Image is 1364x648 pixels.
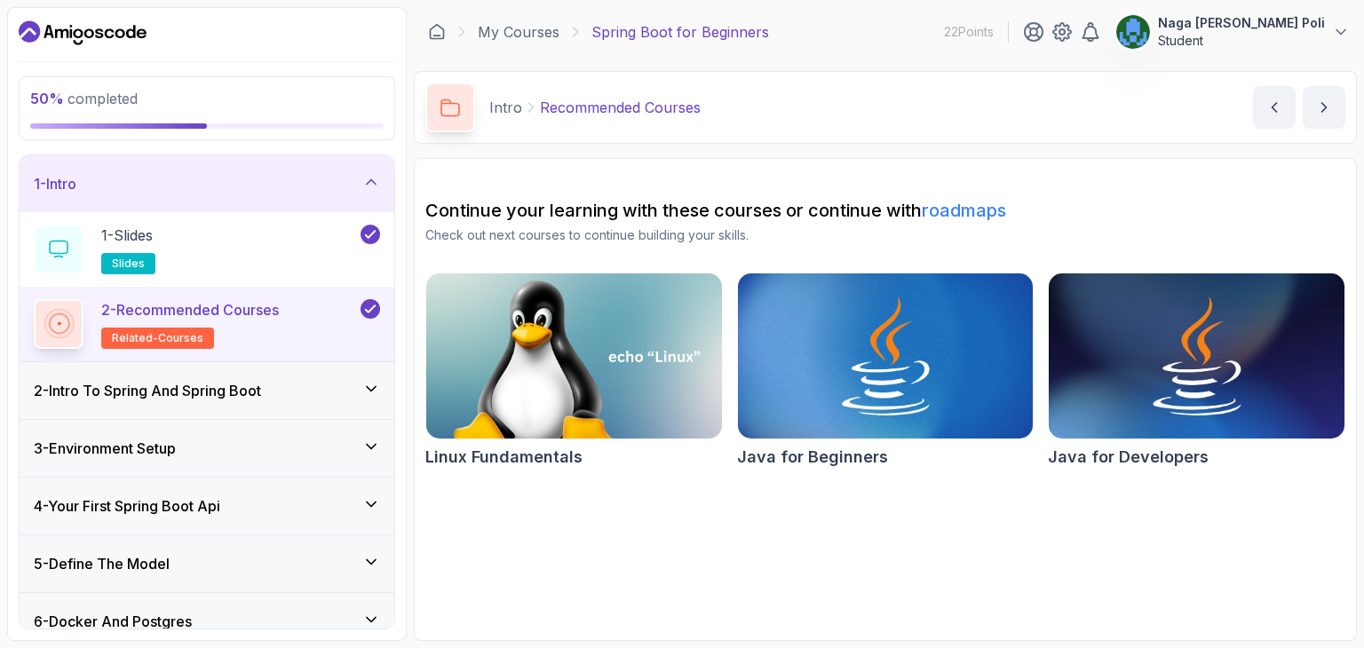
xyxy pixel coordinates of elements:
p: 22 Points [944,23,994,41]
h2: Linux Fundamentals [425,445,583,470]
a: Linux Fundamentals cardLinux Fundamentals [425,273,723,470]
button: 1-Intro [20,155,394,212]
a: Java for Beginners cardJava for Beginners [737,273,1035,470]
h3: 6 - Docker And Postgres [34,611,192,632]
p: 1 - Slides [101,225,153,246]
h3: 3 - Environment Setup [34,438,176,459]
p: Student [1158,32,1325,50]
span: completed [30,90,138,107]
a: Dashboard [428,23,446,41]
h3: 4 - Your First Spring Boot Api [34,495,220,517]
p: Check out next courses to continue building your skills. [425,226,1345,244]
img: Linux Fundamentals card [426,273,722,439]
button: 2-Recommended Coursesrelated-courses [34,299,380,349]
h2: Java for Beginners [737,445,888,470]
button: 2-Intro To Spring And Spring Boot [20,362,394,419]
button: 3-Environment Setup [20,420,394,477]
p: Intro [489,97,522,118]
span: slides [112,257,145,271]
a: Dashboard [19,19,147,47]
h3: 5 - Define The Model [34,553,170,574]
a: My Courses [478,21,559,43]
img: user profile image [1116,15,1150,49]
h3: 1 - Intro [34,173,76,194]
button: 1-Slidesslides [34,225,380,274]
h2: Continue your learning with these courses or continue with [425,198,1345,223]
h3: 2 - Intro To Spring And Spring Boot [34,380,261,401]
button: 4-Your First Spring Boot Api [20,478,394,534]
button: user profile imageNaga [PERSON_NAME] PoliStudent [1115,14,1350,50]
p: 2 - Recommended Courses [101,299,279,320]
img: Java for Beginners card [738,273,1034,439]
button: 5-Define The Model [20,535,394,592]
button: next content [1303,86,1345,129]
p: Spring Boot for Beginners [591,21,769,43]
button: previous content [1253,86,1296,129]
span: related-courses [112,331,203,345]
p: Recommended Courses [540,97,701,118]
a: roadmaps [922,200,1006,221]
span: 50 % [30,90,64,107]
p: Naga [PERSON_NAME] Poli [1158,14,1325,32]
iframe: chat widget [1289,577,1346,630]
iframe: chat widget [1027,257,1346,568]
